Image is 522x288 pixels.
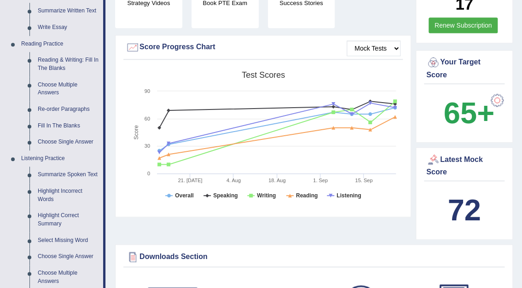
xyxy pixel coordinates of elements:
tspan: Reading [296,192,318,199]
b: 65+ [444,96,494,130]
tspan: 4. Aug [226,178,241,183]
a: Fill In The Blanks [34,118,103,134]
tspan: 1. Sep [313,178,328,183]
a: Highlight Incorrect Words [34,183,103,207]
div: Your Target Score [426,56,502,81]
tspan: 21. [DATE] [178,178,203,183]
text: 30 [145,143,150,149]
tspan: Speaking [213,192,238,199]
a: Summarize Written Text [34,3,103,19]
tspan: Listening [336,192,361,199]
a: Select Missing Word [34,232,103,249]
a: Write Essay [34,19,103,36]
a: Highlight Correct Summary [34,207,103,232]
a: Summarize Spoken Text [34,167,103,183]
tspan: 15. Sep [355,178,372,183]
tspan: Test scores [242,70,285,80]
a: Re-order Paragraphs [34,101,103,118]
tspan: Overall [175,192,194,199]
b: 72 [447,193,481,227]
a: Choose Multiple Answers [34,77,103,101]
text: 60 [145,116,150,121]
text: 90 [145,88,150,94]
text: 0 [147,171,150,176]
a: Choose Single Answer [34,248,103,265]
div: Score Progress Chart [126,40,400,54]
div: Downloads Section [126,250,502,264]
a: Reading Practice [17,36,103,52]
a: Listening Practice [17,150,103,167]
tspan: Score [133,125,139,140]
tspan: 18. Aug [268,178,285,183]
div: Latest Mock Score [426,153,502,178]
a: Reading & Writing: Fill In The Blanks [34,52,103,76]
tspan: Writing [257,192,276,199]
a: Renew Subscription [429,17,498,33]
a: Choose Single Answer [34,134,103,150]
